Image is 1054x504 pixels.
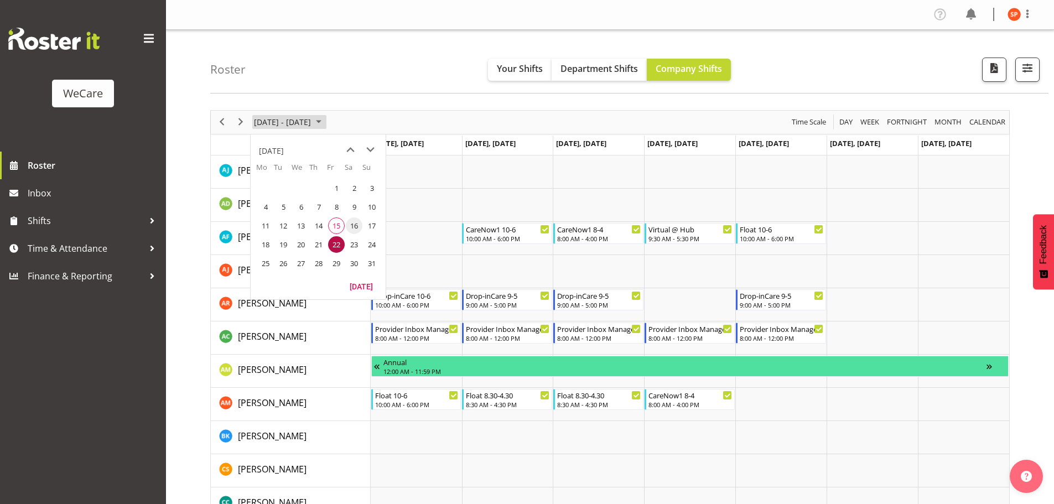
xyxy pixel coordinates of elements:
[293,255,309,272] span: Wednesday, August 27, 2025
[557,290,641,301] div: Drop-inCare 9-5
[375,290,459,301] div: Drop-inCare 10-6
[293,236,309,253] span: Wednesday, August 20, 2025
[736,223,826,244] div: Alex Ferguson"s event - Float 10-6 Begin From Friday, August 22, 2025 at 10:00:00 AM GMT+12:00 En...
[238,264,307,276] span: [PERSON_NAME]
[375,334,459,342] div: 8:00 AM - 12:00 PM
[736,289,826,310] div: Andrea Ramirez"s event - Drop-inCare 9-5 Begin From Friday, August 22, 2025 at 9:00:00 AM GMT+12:...
[238,396,307,409] a: [PERSON_NAME]
[211,388,371,421] td: Ashley Mendoza resource
[739,138,789,148] span: [DATE], [DATE]
[740,290,823,301] div: Drop-inCare 9-5
[933,115,963,129] span: Month
[1033,214,1054,289] button: Feedback - Show survey
[293,217,309,234] span: Wednesday, August 13, 2025
[648,234,732,243] div: 9:30 AM - 5:30 PM
[63,85,103,102] div: WeCare
[211,288,371,321] td: Andrea Ramirez resource
[238,263,307,277] a: [PERSON_NAME]
[362,162,380,179] th: Su
[238,197,307,210] a: [PERSON_NAME]
[647,138,698,148] span: [DATE], [DATE]
[275,217,292,234] span: Tuesday, August 12, 2025
[346,236,362,253] span: Saturday, August 23, 2025
[360,140,380,160] button: next month
[556,138,606,148] span: [DATE], [DATE]
[740,334,823,342] div: 8:00 AM - 12:00 PM
[371,356,1009,377] div: Antonia Mao"s event - Annual Begin From Saturday, August 2, 2025 at 12:00:00 AM GMT+12:00 Ends At...
[466,334,549,342] div: 8:00 AM - 12:00 PM
[364,199,380,215] span: Sunday, August 10, 2025
[346,217,362,234] span: Saturday, August 16, 2025
[238,164,307,176] span: [PERSON_NAME]
[791,115,827,129] span: Time Scale
[238,363,307,376] span: [PERSON_NAME]
[346,180,362,196] span: Saturday, August 2, 2025
[238,330,307,342] span: [PERSON_NAME]
[309,162,327,179] th: Th
[557,234,641,243] div: 8:00 AM - 4:00 PM
[250,111,328,134] div: August 18 - 24, 2025
[462,323,552,344] div: Andrew Casburn"s event - Provider Inbox Management Begin From Tuesday, August 19, 2025 at 8:00:00...
[466,389,549,401] div: Float 8.30-4.30
[364,255,380,272] span: Sunday, August 31, 2025
[557,389,641,401] div: Float 8.30-4.30
[292,162,309,179] th: We
[212,111,231,134] div: previous period
[466,234,549,243] div: 10:00 AM - 6:00 PM
[328,217,345,234] span: Friday, August 15, 2025
[557,224,641,235] div: CareNow1 8-4
[790,115,828,129] button: Time Scale
[327,235,345,254] td: Friday, August 22, 2025
[375,389,459,401] div: Float 10-6
[211,355,371,388] td: Antonia Mao resource
[557,334,641,342] div: 8:00 AM - 12:00 PM
[371,389,461,410] div: Ashley Mendoza"s event - Float 10-6 Begin From Monday, August 18, 2025 at 10:00:00 AM GMT+12:00 E...
[553,323,643,344] div: Andrew Casburn"s event - Provider Inbox Management Begin From Wednesday, August 20, 2025 at 8:00:...
[1015,58,1040,82] button: Filter Shifts
[364,236,380,253] span: Sunday, August 24, 2025
[466,400,549,409] div: 8:30 AM - 4:30 PM
[211,421,371,454] td: Brian Ko resource
[8,28,100,50] img: Rosterit website logo
[648,224,732,235] div: Virtual @ Hub
[310,255,327,272] span: Thursday, August 28, 2025
[257,199,274,215] span: Monday, August 4, 2025
[238,397,307,409] span: [PERSON_NAME]
[340,140,360,160] button: previous month
[645,223,735,244] div: Alex Ferguson"s event - Virtual @ Hub Begin From Thursday, August 21, 2025 at 9:30:00 AM GMT+12:0...
[1008,8,1021,21] img: samantha-poultney11298.jpg
[553,223,643,244] div: Alex Ferguson"s event - CareNow1 8-4 Begin From Wednesday, August 20, 2025 at 8:00:00 AM GMT+12:0...
[921,138,972,148] span: [DATE], [DATE]
[740,300,823,309] div: 9:00 AM - 5:00 PM
[310,236,327,253] span: Thursday, August 21, 2025
[28,240,144,257] span: Time & Attendance
[346,255,362,272] span: Saturday, August 30, 2025
[648,334,732,342] div: 8:00 AM - 12:00 PM
[466,224,549,235] div: CareNow1 10-6
[466,300,549,309] div: 9:00 AM - 5:00 PM
[375,323,459,334] div: Provider Inbox Management
[275,199,292,215] span: Tuesday, August 5, 2025
[328,255,345,272] span: Friday, August 29, 2025
[328,199,345,215] span: Friday, August 8, 2025
[252,115,326,129] button: August 2025
[933,115,964,129] button: Timeline Month
[233,115,248,129] button: Next
[488,59,552,81] button: Your Shifts
[371,323,461,344] div: Andrew Casburn"s event - Provider Inbox Management Begin From Monday, August 18, 2025 at 8:00:00 ...
[375,300,459,309] div: 10:00 AM - 6:00 PM
[238,429,307,443] a: [PERSON_NAME]
[328,180,345,196] span: Friday, August 1, 2025
[257,255,274,272] span: Monday, August 25, 2025
[553,289,643,310] div: Andrea Ramirez"s event - Drop-inCare 9-5 Begin From Wednesday, August 20, 2025 at 9:00:00 AM GMT+...
[211,189,371,222] td: Aleea Devenport resource
[982,58,1006,82] button: Download a PDF of the roster according to the set date range.
[497,63,543,75] span: Your Shifts
[364,180,380,196] span: Sunday, August 3, 2025
[238,463,307,476] a: [PERSON_NAME]
[238,231,307,243] span: [PERSON_NAME]
[310,199,327,215] span: Thursday, August 7, 2025
[310,217,327,234] span: Thursday, August 14, 2025
[256,162,274,179] th: Mo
